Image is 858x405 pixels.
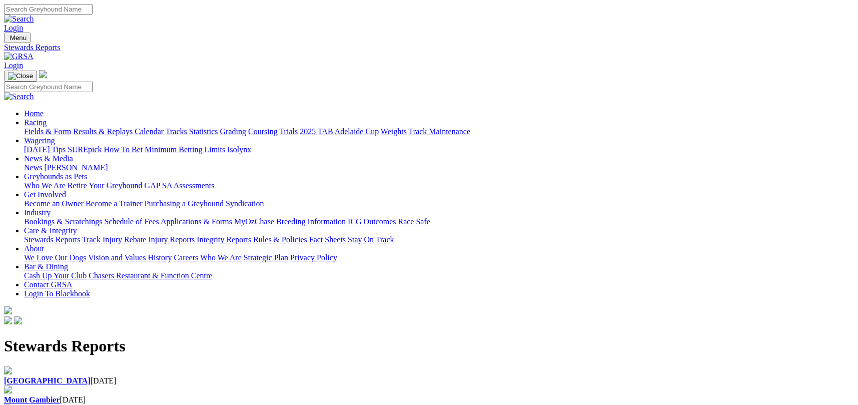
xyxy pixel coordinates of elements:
[276,217,346,226] a: Breeding Information
[82,235,146,244] a: Track Injury Rebate
[348,235,394,244] a: Stay On Track
[24,163,42,172] a: News
[381,127,407,136] a: Weights
[10,34,27,42] span: Menu
[4,71,37,82] button: Toggle navigation
[24,127,854,136] div: Racing
[253,235,307,244] a: Rules & Policies
[290,253,337,262] a: Privacy Policy
[189,127,218,136] a: Statistics
[4,337,854,355] h1: Stewards Reports
[24,172,87,181] a: Greyhounds as Pets
[145,181,215,190] a: GAP SA Assessments
[4,376,854,385] div: [DATE]
[309,235,346,244] a: Fact Sheets
[4,395,854,404] div: [DATE]
[4,306,12,314] img: logo-grsa-white.png
[4,24,23,32] a: Login
[4,366,12,374] img: file-red.svg
[145,199,224,208] a: Purchasing a Greyhound
[300,127,379,136] a: 2025 TAB Adelaide Cup
[4,376,91,385] a: [GEOGRAPHIC_DATA]
[409,127,470,136] a: Track Maintenance
[68,145,102,154] a: SUREpick
[24,181,854,190] div: Greyhounds as Pets
[148,235,195,244] a: Injury Reports
[148,253,172,262] a: History
[24,271,87,280] a: Cash Up Your Club
[24,154,73,163] a: News & Media
[24,226,77,235] a: Care & Integrity
[4,4,93,15] input: Search
[24,208,51,217] a: Industry
[24,253,86,262] a: We Love Our Dogs
[24,136,55,145] a: Wagering
[4,52,34,61] img: GRSA
[4,82,93,92] input: Search
[227,145,251,154] a: Isolynx
[4,15,34,24] img: Search
[4,33,31,43] button: Toggle navigation
[24,217,854,226] div: Industry
[145,145,225,154] a: Minimum Betting Limits
[4,395,60,404] a: Mount Gambier
[166,127,187,136] a: Tracks
[24,163,854,172] div: News & Media
[24,262,68,271] a: Bar & Dining
[24,235,80,244] a: Stewards Reports
[104,145,143,154] a: How To Bet
[197,235,251,244] a: Integrity Reports
[68,181,143,190] a: Retire Your Greyhound
[89,271,212,280] a: Chasers Restaurant & Function Centre
[24,235,854,244] div: Care & Integrity
[220,127,246,136] a: Grading
[24,181,66,190] a: Who We Are
[398,217,430,226] a: Race Safe
[104,217,159,226] a: Schedule of Fees
[24,280,72,289] a: Contact GRSA
[14,316,22,324] img: twitter.svg
[4,385,12,393] img: file-red.svg
[24,199,84,208] a: Become an Owner
[24,217,102,226] a: Bookings & Scratchings
[348,217,396,226] a: ICG Outcomes
[244,253,288,262] a: Strategic Plan
[24,118,47,127] a: Racing
[24,127,71,136] a: Fields & Form
[135,127,164,136] a: Calendar
[24,145,854,154] div: Wagering
[24,190,66,199] a: Get Involved
[200,253,242,262] a: Who We Are
[24,271,854,280] div: Bar & Dining
[24,289,90,298] a: Login To Blackbook
[24,145,66,154] a: [DATE] Tips
[24,253,854,262] div: About
[24,109,44,118] a: Home
[226,199,264,208] a: Syndication
[4,43,854,52] a: Stewards Reports
[174,253,198,262] a: Careers
[4,316,12,324] img: facebook.svg
[44,163,108,172] a: [PERSON_NAME]
[8,72,33,80] img: Close
[4,92,34,101] img: Search
[279,127,298,136] a: Trials
[234,217,274,226] a: MyOzChase
[161,217,232,226] a: Applications & Forms
[86,199,143,208] a: Become a Trainer
[88,253,146,262] a: Vision and Values
[24,199,854,208] div: Get Involved
[248,127,278,136] a: Coursing
[73,127,133,136] a: Results & Replays
[24,244,44,253] a: About
[39,70,47,78] img: logo-grsa-white.png
[4,61,23,70] a: Login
